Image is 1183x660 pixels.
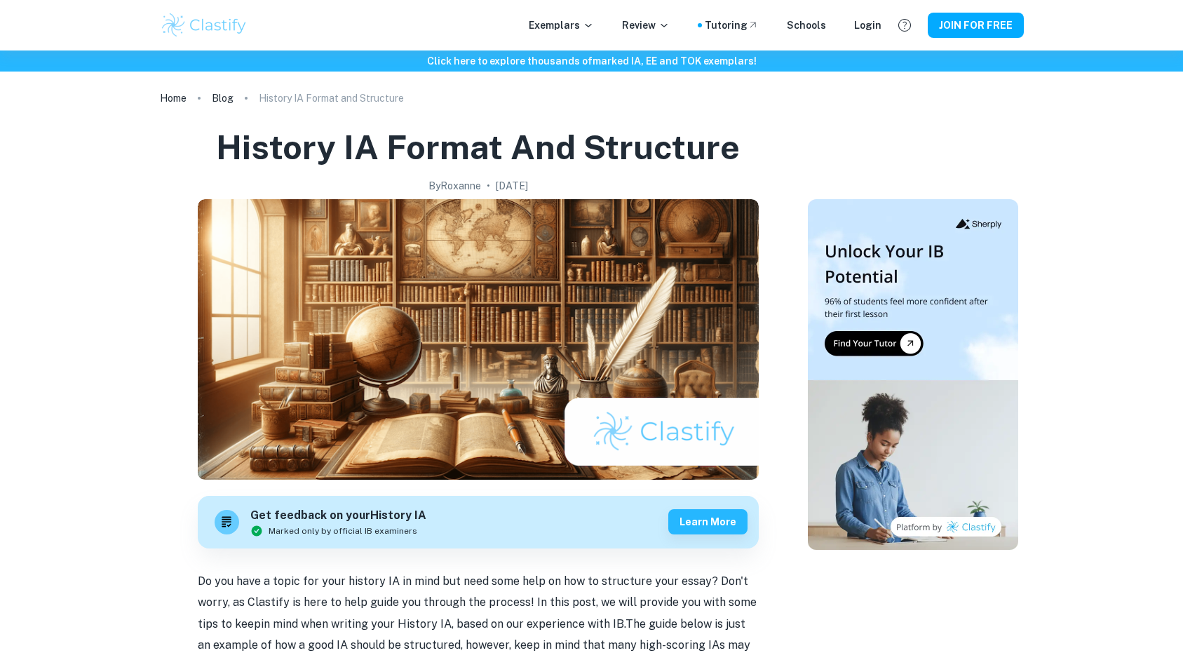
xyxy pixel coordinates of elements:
button: JOIN FOR FREE [928,13,1024,38]
span: in mind when writing your History IA, based on our experience with IB. [261,617,626,631]
img: Thumbnail [808,199,1018,550]
button: Learn more [668,509,748,534]
h2: By Roxanne [428,178,481,194]
p: Exemplars [529,18,594,33]
h6: Get feedback on your History IA [250,507,426,525]
p: History IA Format and Structure [259,90,404,106]
a: Home [160,88,187,108]
h1: History IA Format and Structure [216,125,740,170]
img: History IA Format and Structure cover image [198,199,759,480]
h6: Click here to explore thousands of marked IA, EE and TOK exemplars ! [3,53,1180,69]
a: Schools [787,18,826,33]
span: Marked only by official IB examiners [269,525,417,537]
a: Blog [212,88,234,108]
a: Login [854,18,881,33]
p: • [487,178,490,194]
p: Review [622,18,670,33]
a: Get feedback on yourHistory IAMarked only by official IB examinersLearn more [198,496,759,548]
img: Clastify logo [160,11,249,39]
button: Help and Feedback [893,13,917,37]
a: Tutoring [705,18,759,33]
h2: [DATE] [496,178,528,194]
